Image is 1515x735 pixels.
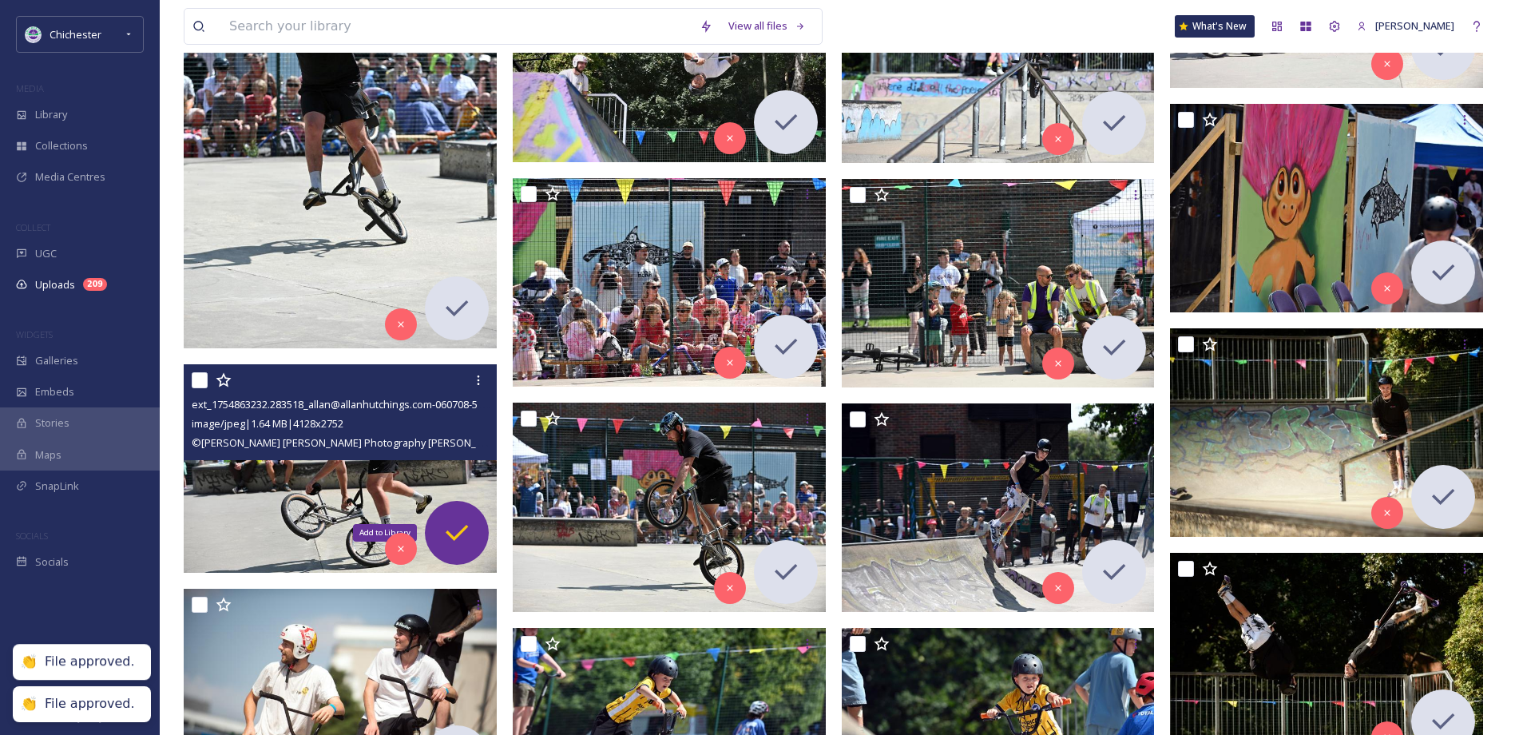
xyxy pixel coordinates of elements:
[16,530,48,542] span: SOCIALS
[21,654,37,670] div: 👏
[35,246,57,261] span: UGC
[45,654,135,670] div: File approved.
[192,435,735,450] span: © [PERSON_NAME] [PERSON_NAME] Photography [PERSON_NAME][EMAIL_ADDRESS][DOMAIN_NAME] 07919520340
[192,416,343,431] span: image/jpeg | 1.64 MB | 4128 x 2752
[1349,10,1462,42] a: [PERSON_NAME]
[50,27,101,42] span: Chichester
[83,278,107,291] div: 209
[35,384,74,399] span: Embeds
[720,10,814,42] a: View all files
[35,107,67,122] span: Library
[513,403,826,612] img: ext_1754863235.309603_allan@allanhutchings.com-060708-5926.jpg
[513,178,826,387] img: ext_1754863239.446197_allan@allanhutchings.com-060708-5888.jpg
[842,178,1155,387] img: ext_1754863239.369495_allan@allanhutchings.com-060708-5886.jpg
[1175,15,1255,38] a: What's New
[16,221,50,233] span: COLLECT
[1170,328,1483,537] img: ext_1754863333.365761_allan@allanhutchings.com-060708-1634.jpg
[21,696,37,713] div: 👏
[35,415,69,431] span: Stories
[26,26,42,42] img: Logo_of_Chichester_District_Council.png
[16,328,53,340] span: WIDGETS
[35,138,88,153] span: Collections
[1375,18,1454,33] span: [PERSON_NAME]
[842,403,1155,613] img: ext_1754863234.579335_allan@allanhutchings.com-060708-5954.jpg
[192,396,511,411] span: ext_1754863232.283518_allan@allanhutchings.com-060708-5955.jpg
[35,554,69,570] span: Socials
[1170,104,1483,313] img: ext_1754863232.117704_allan@allanhutchings.com-060708-6005.jpg
[353,524,417,542] div: Add to Library
[35,353,78,368] span: Galleries
[35,277,75,292] span: Uploads
[221,9,692,44] input: Search your library
[35,447,61,463] span: Maps
[35,479,79,494] span: SnapLink
[35,169,105,185] span: Media Centres
[184,364,497,574] img: ext_1754863232.283518_allan@allanhutchings.com-060708-5955.jpg
[16,82,44,94] span: MEDIA
[45,696,135,713] div: File approved.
